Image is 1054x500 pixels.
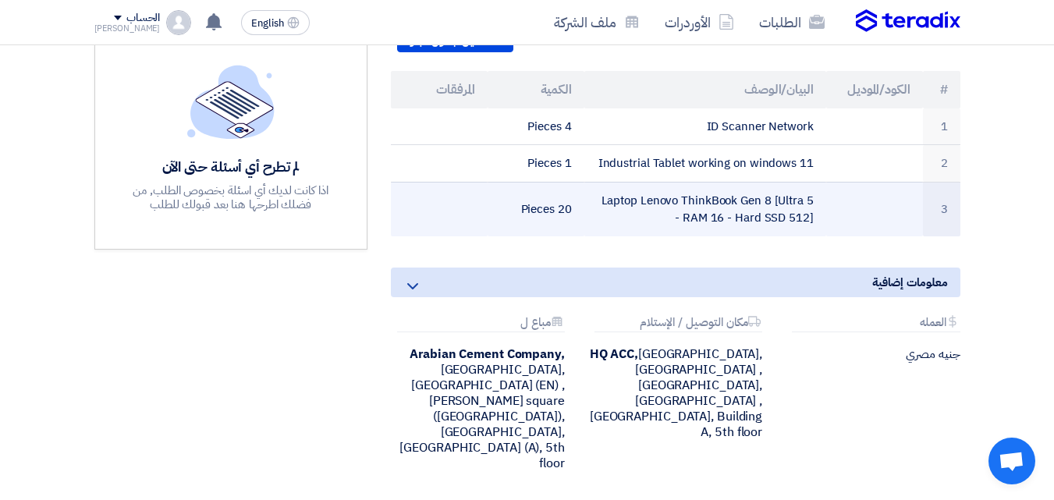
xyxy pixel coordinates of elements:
[988,438,1035,484] div: دردشة مفتوحة
[594,316,762,332] div: مكان التوصيل / الإستلام
[923,108,960,145] td: 1
[187,65,275,138] img: empty_state_list.svg
[397,316,565,332] div: مباع ل
[488,182,584,236] td: 20 Pieces
[584,108,826,145] td: ID Scanner Network
[856,9,960,33] img: Teradix logo
[391,346,565,471] div: [GEOGRAPHIC_DATA], [GEOGRAPHIC_DATA] (EN) ,[PERSON_NAME] square ([GEOGRAPHIC_DATA]), [GEOGRAPHIC_...
[923,71,960,108] th: #
[923,182,960,236] td: 3
[652,4,747,41] a: الأوردرات
[792,316,960,332] div: العمله
[166,10,191,35] img: profile_test.png
[786,346,960,362] div: جنيه مصري
[584,71,826,108] th: البيان/الوصف
[588,346,762,440] div: [GEOGRAPHIC_DATA], [GEOGRAPHIC_DATA] ,[GEOGRAPHIC_DATA], [GEOGRAPHIC_DATA] , [GEOGRAPHIC_DATA], B...
[747,4,837,41] a: الطلبات
[117,183,345,211] div: اذا كانت لديك أي اسئلة بخصوص الطلب, من فضلك اطرحها هنا بعد قبولك للطلب
[584,182,826,236] td: Laptop Lenovo ThinkBook Gen 8 [Ultra 5 - RAM 16 - Hard SSD 512]
[117,158,345,176] div: لم تطرح أي أسئلة حتى الآن
[590,345,638,363] b: HQ ACC,
[251,18,284,29] span: English
[541,4,652,41] a: ملف الشركة
[410,345,565,363] b: Arabian Cement Company,
[488,145,584,183] td: 1 Pieces
[94,24,161,33] div: [PERSON_NAME]
[488,108,584,145] td: 4 Pieces
[126,12,160,25] div: الحساب
[584,145,826,183] td: Industrial Tablet working on windows 11
[391,71,488,108] th: المرفقات
[241,10,310,35] button: English
[826,71,923,108] th: الكود/الموديل
[872,274,948,291] span: معلومات إضافية
[923,145,960,183] td: 2
[488,71,584,108] th: الكمية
